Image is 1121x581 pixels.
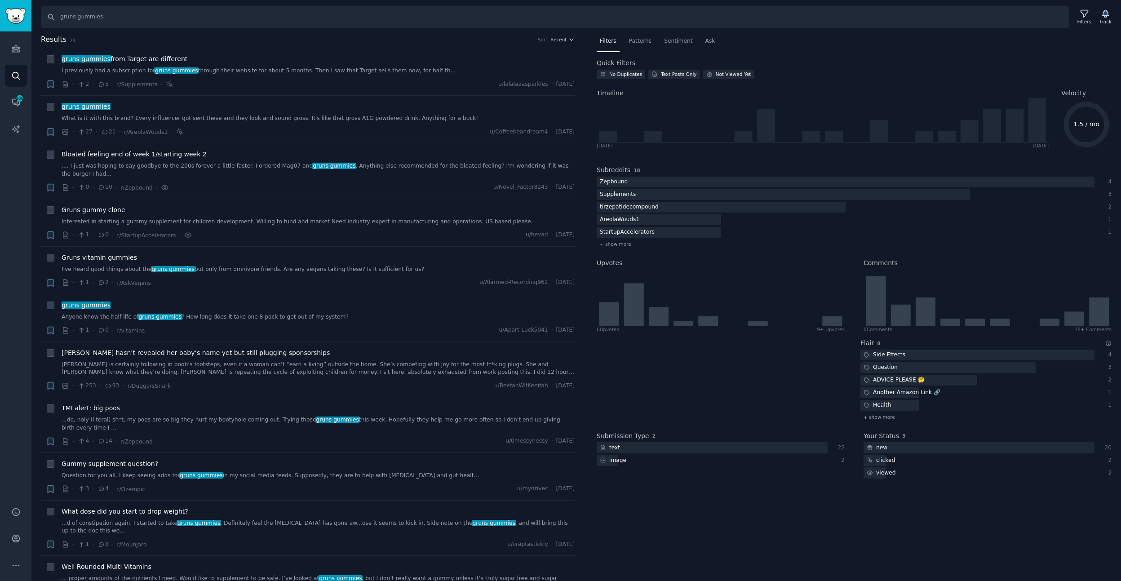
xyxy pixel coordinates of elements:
[117,81,157,88] span: r/Supplements
[494,382,548,390] span: u/ReefahWifKeeifah
[92,231,94,240] span: ·
[556,128,575,136] span: [DATE]
[78,485,89,493] span: 3
[41,6,1069,28] input: Search Keyword
[122,381,124,390] span: ·
[551,541,553,549] span: ·
[96,127,97,137] span: ·
[97,183,112,191] span: 10
[112,278,114,288] span: ·
[551,279,553,287] span: ·
[62,54,187,64] a: gruns gummiesfrom Target are different
[664,37,692,45] span: Sentiment
[117,486,145,492] span: r/Ozempic
[97,80,109,89] span: 5
[73,381,75,390] span: ·
[120,439,152,445] span: r/Zepbound
[1104,469,1112,477] div: 2
[705,37,715,45] span: Ask
[661,71,696,77] div: Text Posts Only
[62,301,111,310] a: gruns gummies
[115,183,117,192] span: ·
[62,313,575,321] a: Anyone know the half life ofgruns gummies? How long does it take one 8 pack to get out of my system?
[73,437,75,446] span: ·
[597,258,622,268] h2: Upvotes
[62,507,188,516] a: What dose did you start to drop weight?
[517,485,548,493] span: u/mydrivec
[99,381,101,390] span: ·
[97,231,109,239] span: 0
[550,36,575,43] button: Recent
[117,232,176,239] span: r/StartupAccelerators
[597,177,631,188] div: Zepbound
[62,218,575,226] a: Interested in starting a gummy supplement for children development. Willing to fund and market Ne...
[817,326,845,333] div: 9+ Upvotes
[62,54,187,64] span: from Target are different
[860,387,944,399] div: Another Amazon Link 🔗
[652,433,656,439] span: 2
[112,326,114,335] span: ·
[78,382,96,390] span: 253
[550,36,567,43] span: Recent
[119,127,121,137] span: ·
[78,128,93,136] span: 27
[92,183,94,192] span: ·
[556,541,575,549] span: [DATE]
[5,8,26,24] img: GummySearch logo
[62,562,151,572] a: Well Rounded Multi Vitamins
[41,34,66,45] span: Results
[864,431,899,441] h2: Your Status
[78,183,89,191] span: 0
[112,540,114,549] span: ·
[92,326,94,335] span: ·
[556,80,575,89] span: [DATE]
[92,540,94,549] span: ·
[1104,351,1112,359] div: 4
[5,91,27,113] a: 366
[860,350,908,361] div: Side Effects
[860,400,894,411] div: Health
[73,231,75,240] span: ·
[62,361,575,377] a: [PERSON_NAME] is certainly following in boob’s footsteps, even if a woman can’t “earn a living” o...
[62,519,575,535] a: ...d of constipation again, I started to takegruns gummies. Definitely feel the [MEDICAL_DATA] ha...
[78,279,89,287] span: 1
[78,231,89,239] span: 1
[101,128,116,136] span: 21
[1096,8,1115,27] button: Track
[92,437,94,446] span: ·
[551,485,553,493] span: ·
[179,231,181,240] span: ·
[112,484,114,494] span: ·
[499,326,548,334] span: u/Apart-Luck5041
[179,472,224,479] span: gruns gummies
[1075,326,1112,333] div: 18+ Comments
[62,253,137,262] a: Gruns vitamin gummies
[498,80,548,89] span: u/lalalaaasparkles
[837,457,845,465] div: 2
[864,414,895,420] span: + show more
[171,127,173,137] span: ·
[62,115,575,123] a: What is it with this brand? Every influencer got sent these and they look and sound gross. It's l...
[864,455,898,466] div: clicked
[62,205,125,215] a: Gruns gummy clone
[73,540,75,549] span: ·
[597,89,624,98] span: Timeline
[902,433,905,439] span: 3
[312,163,356,169] span: gruns gummies
[864,442,891,453] div: new
[78,80,89,89] span: 2
[1099,18,1112,25] div: Track
[1104,191,1112,199] div: 3
[73,278,75,288] span: ·
[97,485,109,493] span: 4
[860,375,928,386] div: ADVICE PLEASE 🤔
[556,183,575,191] span: [DATE]
[62,416,575,432] a: ...do, holy (literal) sh*t, my poos are so big they hurt my bootyhole coming out. Trying thosegru...
[92,278,94,288] span: ·
[62,348,330,358] span: [PERSON_NAME] hasn’t revealed her baby’s name yet but still plugging sponsorships
[538,36,548,43] div: Sort
[128,383,171,389] span: r/DuggarsSnark
[315,417,360,423] span: gruns gummies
